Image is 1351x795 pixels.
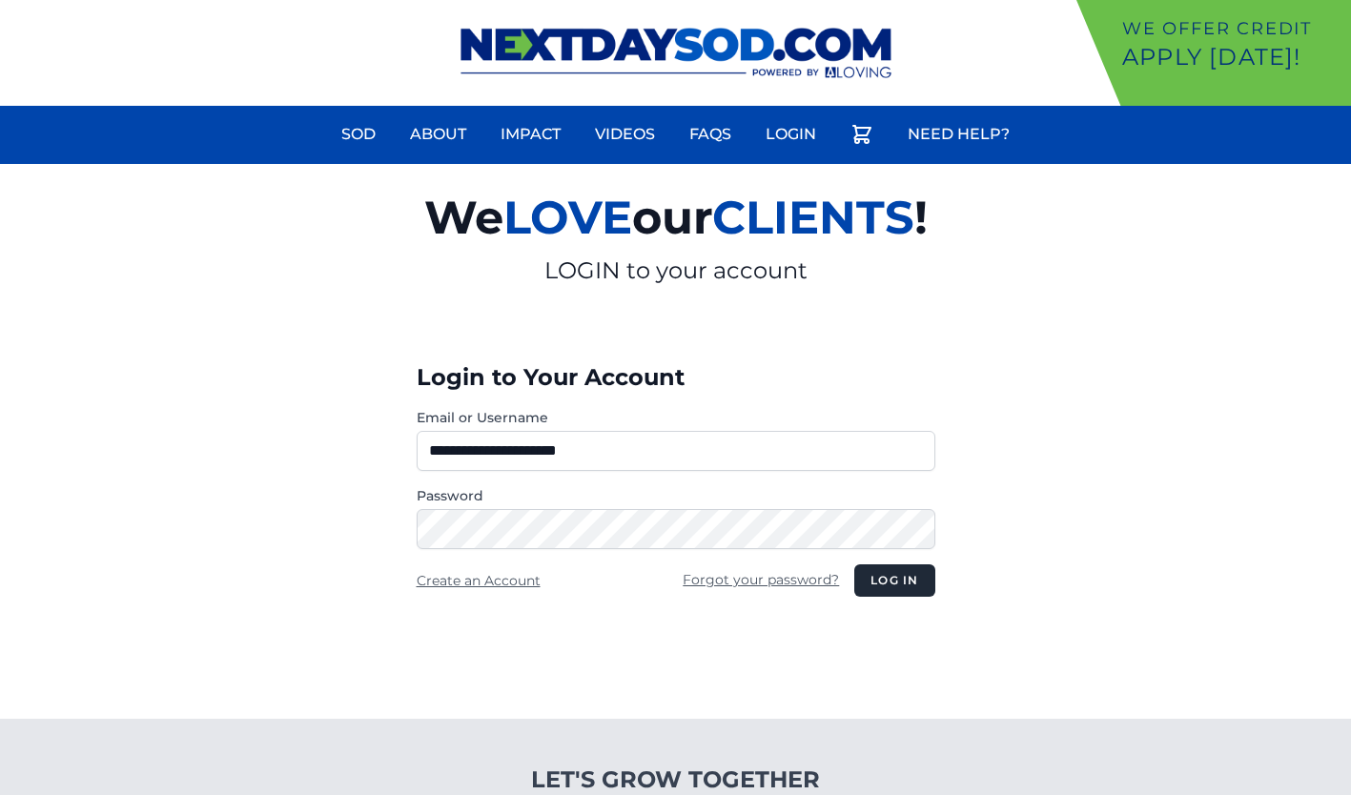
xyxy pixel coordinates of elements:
p: We offer Credit [1122,15,1343,42]
p: Apply [DATE]! [1122,42,1343,72]
a: Impact [489,112,572,157]
label: Email or Username [417,408,935,427]
a: Login [754,112,828,157]
a: About [399,112,478,157]
a: FAQs [678,112,743,157]
span: CLIENTS [712,190,914,245]
span: LOVE [503,190,632,245]
button: Log in [854,564,934,597]
a: Forgot your password? [683,571,839,588]
h2: We our ! [203,179,1149,255]
h3: Login to Your Account [417,362,935,393]
a: Videos [583,112,666,157]
h4: Let's Grow Together [429,764,922,795]
a: Create an Account [417,572,541,589]
label: Password [417,486,935,505]
p: LOGIN to your account [203,255,1149,286]
a: Need Help? [896,112,1021,157]
a: Sod [330,112,387,157]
